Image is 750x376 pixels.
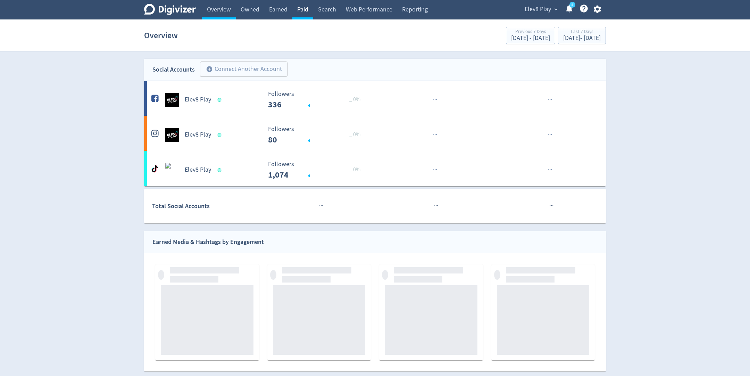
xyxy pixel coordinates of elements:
[549,202,551,210] span: ·
[436,95,437,104] span: ·
[572,2,573,7] text: 5
[200,62,287,77] button: Connect Another Account
[195,63,287,77] a: Connect Another Account
[435,202,437,210] span: ·
[218,133,224,137] span: Data last synced: 10 Sep 2025, 8:02pm (AEST)
[185,131,211,139] h5: Elev8 Play
[218,98,224,102] span: Data last synced: 10 Sep 2025, 8:02pm (AEST)
[265,91,369,109] svg: Followers ---
[152,201,263,211] div: Total Social Accounts
[551,130,552,139] span: ·
[152,237,264,247] div: Earned Media & Hashtags by Engagement
[265,161,369,179] svg: Followers ---
[144,81,606,116] a: Elev8 Play undefinedElev8 Play Followers --- _ 0% Followers 336 ······
[551,165,552,174] span: ·
[322,202,323,210] span: ·
[144,116,606,151] a: Elev8 Play undefinedElev8 Play Followers --- _ 0% Followers 80 ······
[265,126,369,144] svg: Followers ---
[144,151,606,186] a: Elev8 Play undefinedElev8 Play Followers --- _ 0% Followers 1,074 ······
[185,166,211,174] h5: Elev8 Play
[349,96,360,103] span: _ 0%
[569,2,575,8] a: 5
[549,165,551,174] span: ·
[434,95,436,104] span: ·
[433,130,434,139] span: ·
[218,168,224,172] span: Data last synced: 11 Sep 2025, 7:02am (AEST)
[437,202,438,210] span: ·
[434,202,435,210] span: ·
[548,165,549,174] span: ·
[433,95,434,104] span: ·
[433,165,434,174] span: ·
[349,166,360,173] span: _ 0%
[549,130,551,139] span: ·
[522,4,559,15] button: Elev8 Play
[206,66,213,73] span: add_circle
[144,24,178,47] h1: Overview
[319,202,320,210] span: ·
[434,165,436,174] span: ·
[563,35,601,41] div: [DATE] - [DATE]
[551,202,552,210] span: ·
[436,130,437,139] span: ·
[552,202,553,210] span: ·
[436,165,437,174] span: ·
[320,202,322,210] span: ·
[548,95,549,104] span: ·
[152,65,195,75] div: Social Accounts
[553,6,559,13] span: expand_more
[511,29,550,35] div: Previous 7 Days
[525,4,551,15] span: Elev8 Play
[165,93,179,107] img: Elev8 Play undefined
[551,95,552,104] span: ·
[558,27,606,44] button: Last 7 Days[DATE]- [DATE]
[563,29,601,35] div: Last 7 Days
[434,130,436,139] span: ·
[185,96,211,104] h5: Elev8 Play
[506,27,555,44] button: Previous 7 Days[DATE] - [DATE]
[548,130,549,139] span: ·
[165,163,179,177] img: Elev8 Play undefined
[511,35,550,41] div: [DATE] - [DATE]
[165,128,179,142] img: Elev8 Play undefined
[349,131,360,138] span: _ 0%
[549,95,551,104] span: ·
